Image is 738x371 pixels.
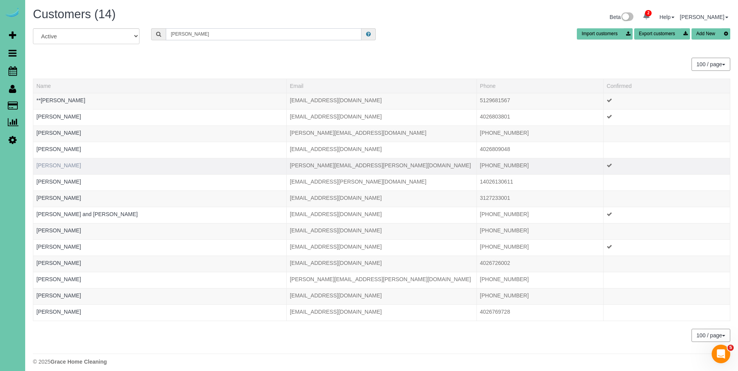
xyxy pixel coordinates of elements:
div: Tags [36,267,283,269]
td: Confirmed [603,272,730,288]
a: **[PERSON_NAME] [36,97,85,103]
img: New interface [621,12,633,22]
td: Phone [477,272,603,288]
div: Tags [36,104,283,106]
td: Confirmed [603,191,730,207]
a: [PERSON_NAME] [680,14,728,20]
div: Tags [36,169,283,171]
td: Phone [477,109,603,125]
img: Automaid Logo [5,8,20,19]
td: Name [33,109,287,125]
td: Confirmed [603,304,730,321]
a: [PERSON_NAME] [36,146,81,152]
td: Name [33,207,287,223]
a: [PERSON_NAME] [36,113,81,120]
td: Email [287,207,477,223]
td: Phone [477,304,603,321]
a: [PERSON_NAME] [36,244,81,250]
td: Email [287,223,477,239]
div: © 2025 [33,358,730,366]
td: Name [33,125,287,142]
td: Email [287,158,477,174]
a: [PERSON_NAME] [36,179,81,185]
td: Phone [477,207,603,223]
td: Name [33,158,287,174]
td: Phone [477,142,603,158]
th: Email [287,79,477,93]
button: Export customers [634,28,690,40]
td: Name [33,256,287,272]
div: Tags [36,202,283,204]
div: Tags [36,137,283,139]
td: Email [287,239,477,256]
td: Confirmed [603,109,730,125]
td: Confirmed [603,288,730,304]
td: Phone [477,191,603,207]
span: 2 [645,10,652,16]
td: Confirmed [603,239,730,256]
td: Email [287,125,477,142]
strong: Grace Home Cleaning [50,359,107,365]
td: Phone [477,256,603,272]
td: Name [33,239,287,256]
td: Email [287,304,477,321]
div: Tags [36,316,283,318]
td: Confirmed [603,158,730,174]
div: Tags [36,120,283,122]
a: [PERSON_NAME] [36,309,81,315]
td: Confirmed [603,223,730,239]
td: Email [287,109,477,125]
div: Tags [36,251,283,252]
a: [PERSON_NAME] [36,130,81,136]
a: [PERSON_NAME] [36,292,81,299]
td: Phone [477,93,603,109]
a: Help [659,14,674,20]
td: Email [287,191,477,207]
td: Name [33,93,287,109]
div: Tags [36,218,283,220]
td: Name [33,191,287,207]
td: Name [33,142,287,158]
div: Tags [36,299,283,301]
iframe: Intercom live chat [712,345,730,363]
th: Confirmed [603,79,730,93]
td: Confirmed [603,142,730,158]
button: 100 / page [692,329,730,342]
input: Search customers ... [166,28,361,40]
span: Customers (14) [33,7,116,21]
td: Name [33,288,287,304]
a: Beta [610,14,634,20]
div: Tags [36,234,283,236]
button: 100 / page [692,58,730,71]
th: Phone [477,79,603,93]
td: Phone [477,239,603,256]
td: Phone [477,174,603,191]
td: Confirmed [603,174,730,191]
td: Email [287,142,477,158]
td: Confirmed [603,93,730,109]
a: [PERSON_NAME] and [PERSON_NAME] [36,211,138,217]
button: Import customers [577,28,633,40]
a: [PERSON_NAME] [36,227,81,234]
td: Confirmed [603,207,730,223]
td: Email [287,174,477,191]
td: Name [33,223,287,239]
button: Add New [692,28,730,40]
td: Email [287,256,477,272]
th: Name [33,79,287,93]
span: 5 [728,345,734,351]
td: Phone [477,158,603,174]
a: [PERSON_NAME] [36,195,81,201]
nav: Pagination navigation [692,329,730,342]
div: Tags [36,153,283,155]
td: Confirmed [603,256,730,272]
div: Tags [36,185,283,187]
td: Email [287,93,477,109]
td: Email [287,272,477,288]
nav: Pagination navigation [692,58,730,71]
td: Confirmed [603,125,730,142]
td: Phone [477,223,603,239]
a: [PERSON_NAME] [36,260,81,266]
a: [PERSON_NAME] [36,276,81,282]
